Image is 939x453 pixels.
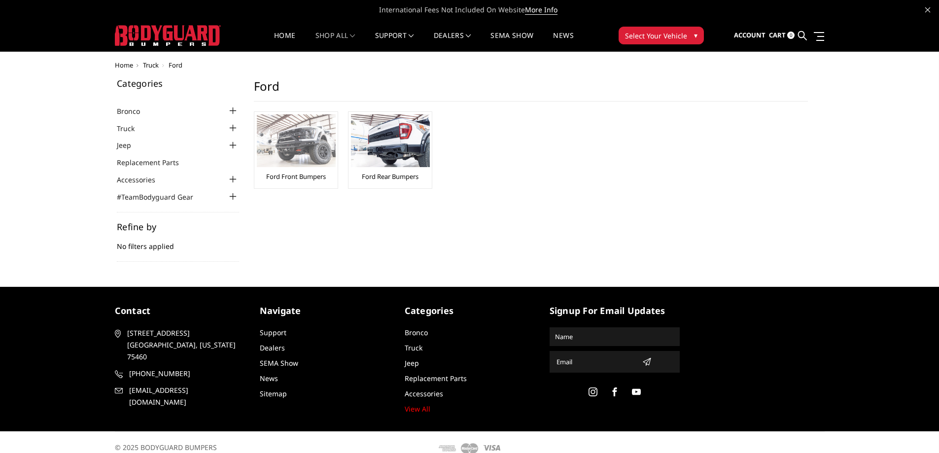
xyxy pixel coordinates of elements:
[117,222,239,231] h5: Refine by
[117,123,147,134] a: Truck
[694,30,697,40] span: ▾
[115,384,245,408] a: [EMAIL_ADDRESS][DOMAIN_NAME]
[769,22,795,49] a: Cart 0
[129,384,243,408] span: [EMAIL_ADDRESS][DOMAIN_NAME]
[315,32,355,51] a: shop all
[127,327,242,363] span: [STREET_ADDRESS] [GEOGRAPHIC_DATA], [US_STATE] 75460
[143,61,159,70] a: Truck
[619,27,704,44] button: Select Your Vehicle
[117,106,152,116] a: Bronco
[260,328,286,337] a: Support
[117,157,191,168] a: Replacement Parts
[787,32,795,39] span: 0
[260,343,285,352] a: Dealers
[169,61,182,70] span: Ford
[551,329,678,345] input: Name
[115,368,245,380] a: [PHONE_NUMBER]
[254,79,808,102] h1: Ford
[553,354,638,370] input: Email
[405,358,419,368] a: Jeep
[405,404,430,414] a: View All
[734,22,765,49] a: Account
[375,32,414,51] a: Support
[890,406,939,453] iframe: Chat Widget
[115,25,221,46] img: BODYGUARD BUMPERS
[734,31,765,39] span: Account
[117,174,168,185] a: Accessories
[550,304,680,317] h5: signup for email updates
[362,172,418,181] a: Ford Rear Bumpers
[525,5,557,15] a: More Info
[434,32,471,51] a: Dealers
[625,31,687,41] span: Select Your Vehicle
[117,140,143,150] a: Jeep
[769,31,786,39] span: Cart
[274,32,295,51] a: Home
[115,304,245,317] h5: contact
[115,61,133,70] a: Home
[405,389,443,398] a: Accessories
[260,389,287,398] a: Sitemap
[490,32,533,51] a: SEMA Show
[405,304,535,317] h5: Categories
[117,222,239,262] div: No filters applied
[405,328,428,337] a: Bronco
[260,358,298,368] a: SEMA Show
[117,79,239,88] h5: Categories
[553,32,573,51] a: News
[405,374,467,383] a: Replacement Parts
[266,172,326,181] a: Ford Front Bumpers
[405,343,422,352] a: Truck
[260,304,390,317] h5: Navigate
[117,192,206,202] a: #TeamBodyguard Gear
[260,374,278,383] a: News
[115,443,217,452] span: © 2025 BODYGUARD BUMPERS
[129,368,243,380] span: [PHONE_NUMBER]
